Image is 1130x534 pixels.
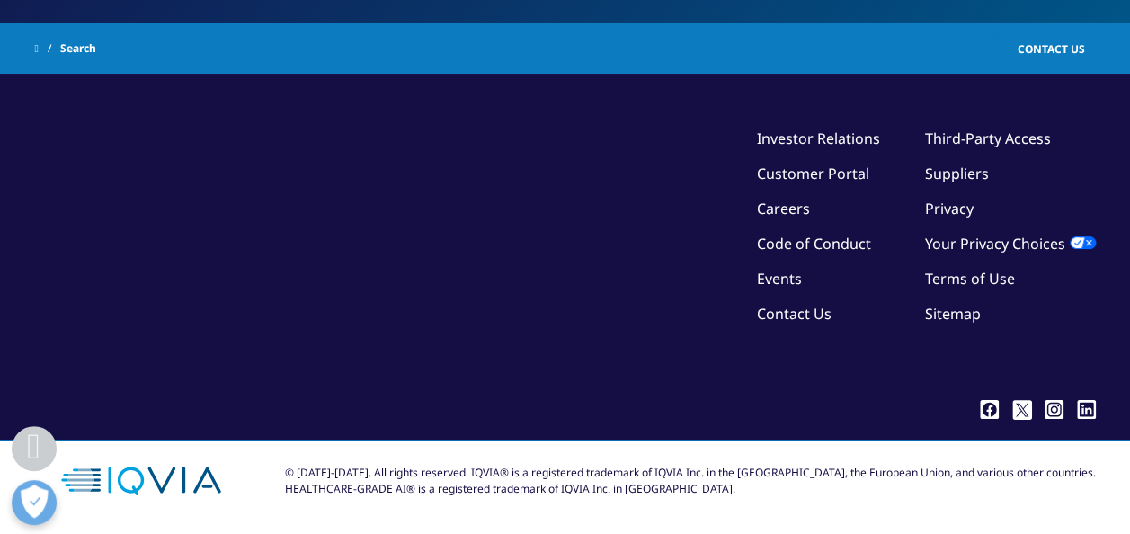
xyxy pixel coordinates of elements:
a: Third-Party Access [925,129,1051,148]
button: Open Preferences [12,480,57,525]
div: © [DATE]-[DATE]. All rights reserved. IQVIA® is a registered trademark of IQVIA Inc. in the [GEOG... [285,465,1096,497]
a: Contact Us [991,28,1112,70]
a: Contact Us [757,304,832,324]
a: Sitemap [925,304,981,324]
a: Events [757,269,802,289]
a: Careers [757,199,810,218]
a: Investor Relations [757,129,880,148]
a: Terms of Use [925,269,1015,289]
span: Search [60,32,96,65]
a: Privacy [925,199,974,218]
a: Customer Portal [757,164,869,183]
a: Suppliers [925,164,989,183]
span: Contact Us [1018,41,1085,57]
a: Code of Conduct [757,234,871,254]
a: Your Privacy Choices [925,234,1096,254]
